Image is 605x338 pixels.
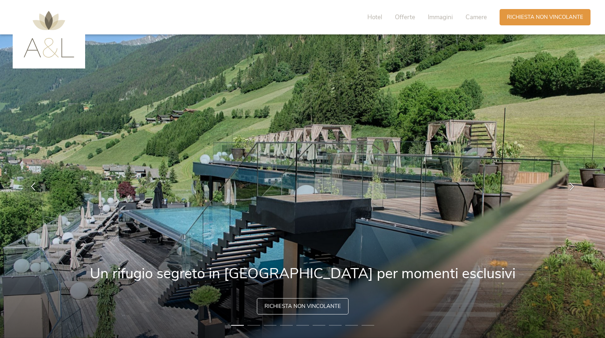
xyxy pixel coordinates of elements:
span: Immagini [428,13,453,21]
span: Offerte [395,13,415,21]
span: Richiesta non vincolante [507,13,583,21]
span: Camere [466,13,487,21]
span: Richiesta non vincolante [264,302,341,310]
span: Hotel [367,13,382,21]
img: AMONTI & LUNARIS Wellnessresort [24,11,74,58]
